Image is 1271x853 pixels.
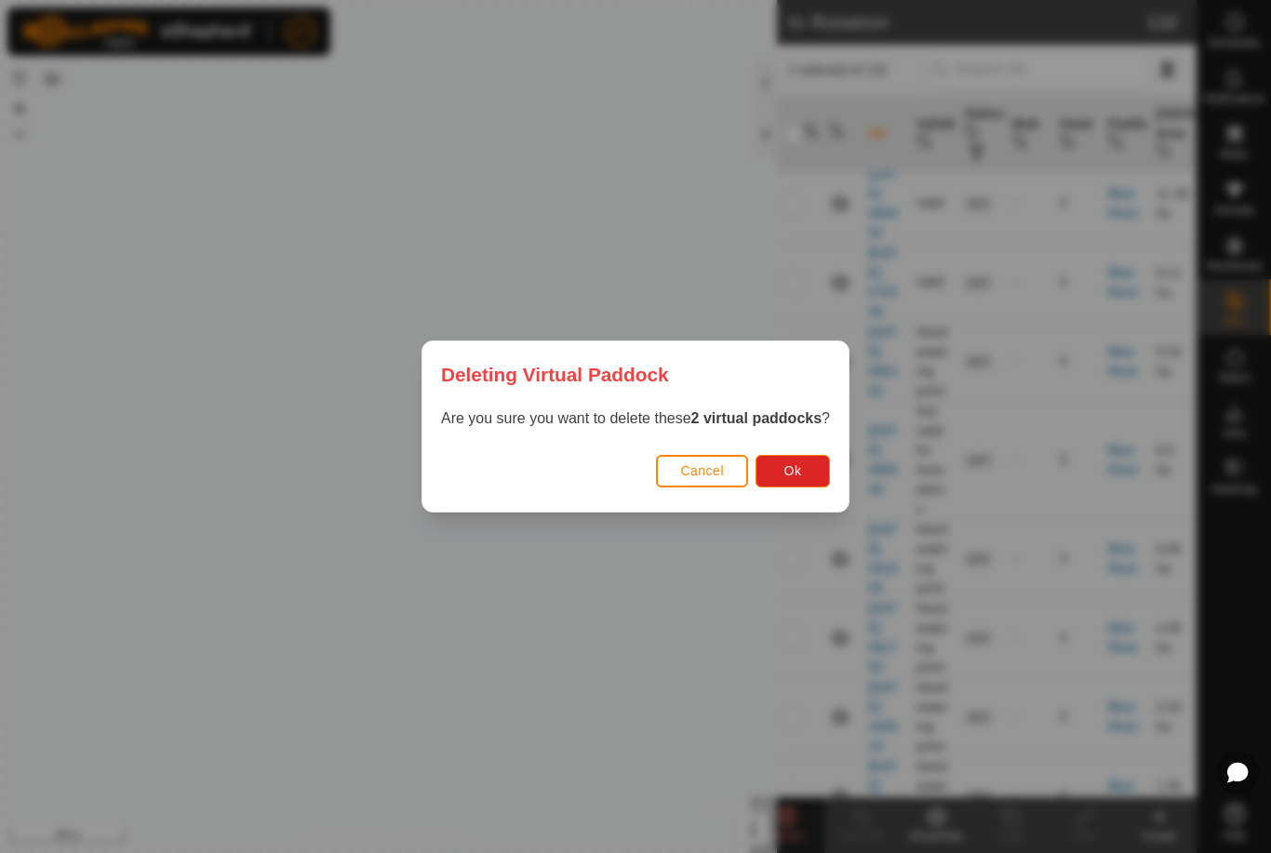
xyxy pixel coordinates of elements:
strong: 2 virtual paddocks [691,410,823,426]
span: Are you sure you want to delete these ? [441,410,830,426]
button: Ok [756,455,830,487]
span: Cancel [680,463,724,478]
span: Deleting Virtual Paddock [441,360,669,389]
span: Ok [784,463,802,478]
button: Cancel [656,455,748,487]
